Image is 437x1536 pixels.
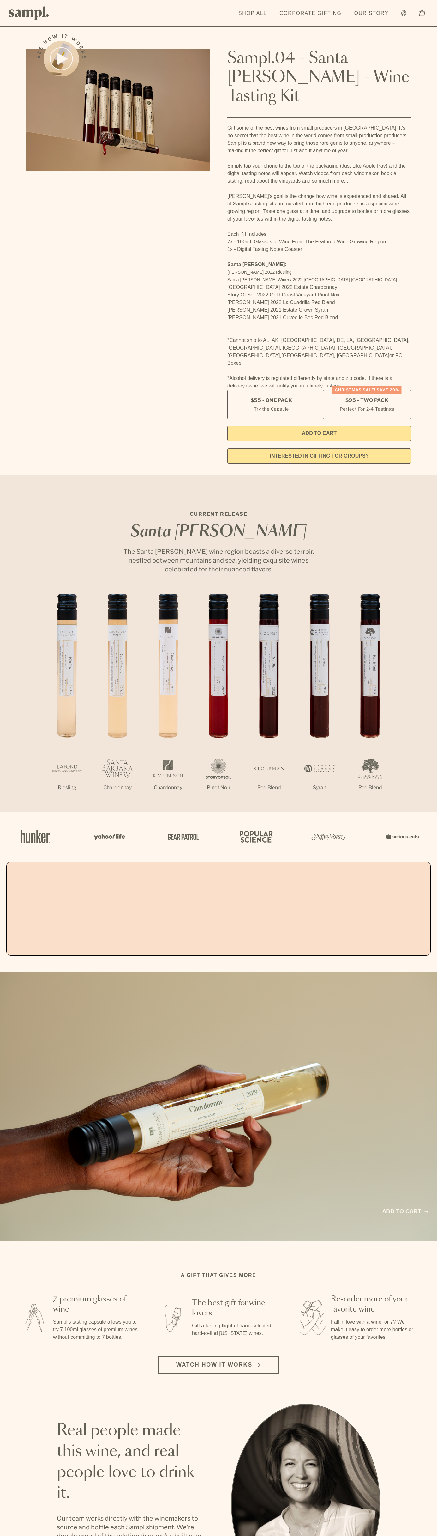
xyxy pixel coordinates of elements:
button: Add to Cart [227,426,411,441]
span: [GEOGRAPHIC_DATA], [GEOGRAPHIC_DATA] [281,353,389,358]
a: Shop All [235,6,270,20]
img: Sampl logo [9,6,49,20]
button: Watch how it works [158,1356,279,1374]
li: 3 / 7 [143,594,193,812]
img: Artboard_1_c8cd28af-0030-4af1-819c-248e302c7f06_x450.png [16,823,54,850]
span: $55 - One Pack [251,397,292,404]
img: Artboard_4_28b4d326-c26e-48f9-9c80-911f17d6414e_x450.png [236,823,274,850]
h3: Re-order more of your favorite wine [331,1294,417,1314]
li: Story Of Soil 2022 Gold Coast Vineyard Pinot Noir [227,291,411,299]
p: CURRENT RELEASE [117,510,320,518]
strong: Santa [PERSON_NAME]: [227,262,287,267]
p: Syrah [294,784,345,791]
img: Artboard_6_04f9a106-072f-468a-bdd7-f11783b05722_x450.png [90,823,128,850]
li: 5 / 7 [244,594,294,812]
a: Add to cart [382,1207,428,1216]
img: Artboard_3_0b291449-6e8c-4d07-b2c2-3f3601a19cd1_x450.png [309,823,347,850]
p: Sampl's tasting capsule allows you to try 7 100ml glasses of premium wines without committing to ... [53,1318,139,1341]
div: Gift some of the best wines from small producers in [GEOGRAPHIC_DATA]. It’s no secret that the be... [227,124,411,390]
em: Santa [PERSON_NAME] [130,524,307,539]
button: See how it works [44,41,79,76]
p: Red Blend [244,784,294,791]
p: Fall in love with a wine, or 7? We make it easy to order more bottles or glasses of your favorites. [331,1318,417,1341]
p: Gift a tasting flight of hand-selected, hard-to-find [US_STATE] wines. [192,1322,278,1337]
small: Try the Capsule [254,405,289,412]
h3: The best gift for wine lovers [192,1298,278,1318]
a: interested in gifting for groups? [227,448,411,464]
li: [PERSON_NAME] 2022 La Cuadrilla Red Blend [227,299,411,306]
img: Artboard_7_5b34974b-f019-449e-91fb-745f8d0877ee_x450.png [383,823,421,850]
p: Chardonnay [143,784,193,791]
span: , [280,353,281,358]
span: $95 - Two Pack [345,397,389,404]
li: [GEOGRAPHIC_DATA] 2022 Estate Chardonnay [227,283,411,291]
li: 7 / 7 [345,594,395,812]
span: [PERSON_NAME] 2022 Riesling [227,270,292,275]
p: Riesling [42,784,92,791]
a: Our Story [351,6,392,20]
a: Corporate Gifting [276,6,345,20]
p: The Santa [PERSON_NAME] wine region boasts a diverse terroir, nestled between mountains and sea, ... [117,547,320,574]
h2: Real people made this wine, and real people love to drink it. [57,1420,206,1504]
p: Red Blend [345,784,395,791]
li: [PERSON_NAME] 2021 Estate Grown Syrah [227,306,411,314]
h3: 7 premium glasses of wine [53,1294,139,1314]
small: Perfect For 2-4 Tastings [340,405,394,412]
p: Chardonnay [92,784,143,791]
li: 6 / 7 [294,594,345,812]
p: Pinot Noir [193,784,244,791]
div: Christmas SALE! Save 20% [332,386,402,394]
h2: A gift that gives more [181,1271,256,1279]
h1: Sampl.04 - Santa [PERSON_NAME] - Wine Tasting Kit [227,49,411,106]
li: 4 / 7 [193,594,244,812]
li: 2 / 7 [92,594,143,812]
img: Sampl.04 - Santa Barbara - Wine Tasting Kit [26,49,210,171]
span: Santa [PERSON_NAME] Winery 2022 [GEOGRAPHIC_DATA] [GEOGRAPHIC_DATA] [227,277,397,282]
li: [PERSON_NAME] 2021 Cuvee le Bec Red Blend [227,314,411,321]
img: Artboard_5_7fdae55a-36fd-43f7-8bfd-f74a06a2878e_x450.png [163,823,201,850]
li: 1 / 7 [42,594,92,812]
